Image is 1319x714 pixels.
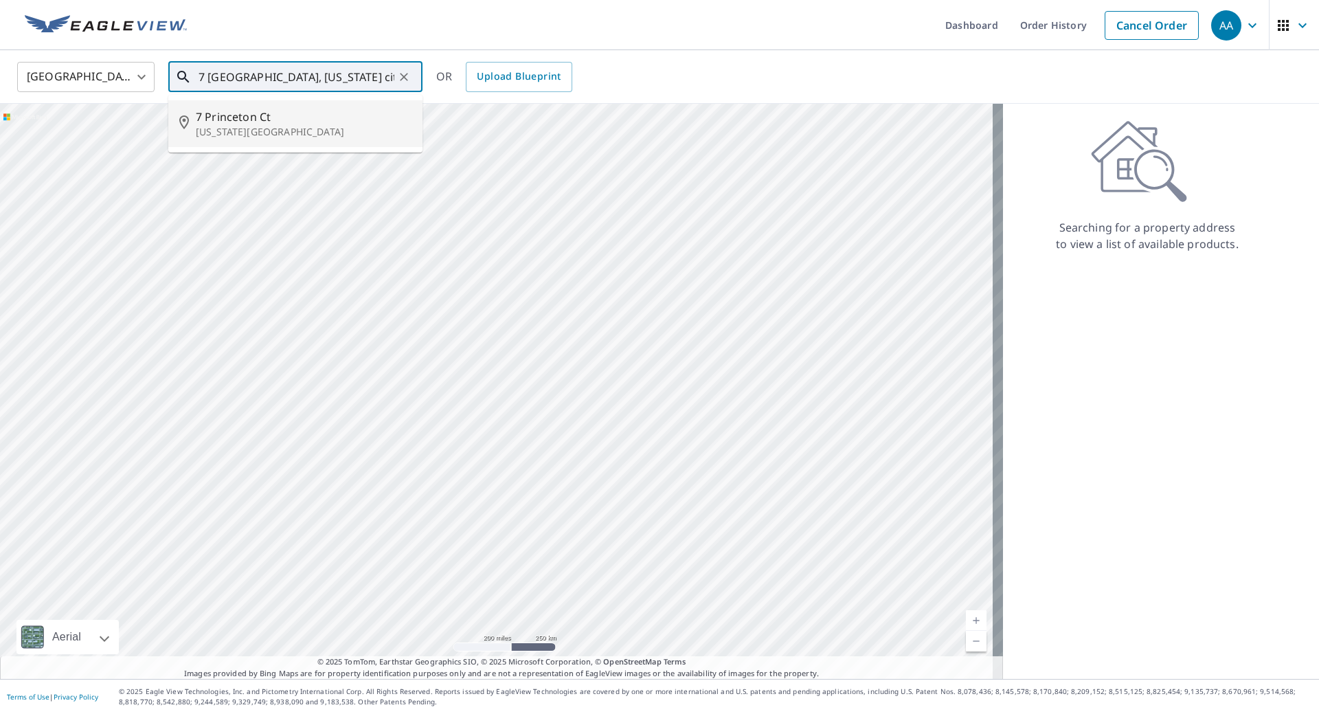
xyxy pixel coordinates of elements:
div: AA [1211,10,1241,41]
span: © 2025 TomTom, Earthstar Geographics SIO, © 2025 Microsoft Corporation, © [317,656,686,668]
a: Upload Blueprint [466,62,572,92]
button: Clear [394,67,414,87]
div: Aerial [16,620,119,654]
input: Search by address or latitude-longitude [199,58,394,96]
p: Searching for a property address to view a list of available products. [1055,219,1239,252]
a: Current Level 5, Zoom In [966,610,987,631]
p: | [7,693,98,701]
a: Privacy Policy [54,692,98,702]
img: EV Logo [25,15,187,36]
span: Upload Blueprint [477,68,561,85]
p: [US_STATE][GEOGRAPHIC_DATA] [196,125,412,139]
p: © 2025 Eagle View Technologies, Inc. and Pictometry International Corp. All Rights Reserved. Repo... [119,687,1312,707]
span: 7 Princeton Ct [196,109,412,125]
a: Terms [664,656,686,667]
a: Cancel Order [1105,11,1199,40]
div: OR [436,62,572,92]
a: Current Level 5, Zoom Out [966,631,987,651]
a: OpenStreetMap [603,656,661,667]
a: Terms of Use [7,692,49,702]
div: Aerial [48,620,85,654]
div: [GEOGRAPHIC_DATA] [17,58,155,96]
